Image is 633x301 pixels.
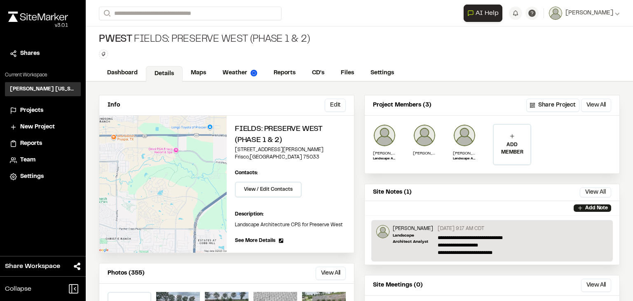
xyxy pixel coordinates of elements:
[20,139,42,148] span: Reports
[10,85,76,93] h3: [PERSON_NAME] [US_STATE]
[235,154,346,161] p: Frisco , [GEOGRAPHIC_DATA] 75033
[214,65,265,81] a: Weather
[464,5,502,22] button: Open AI Assistant
[373,124,396,147] img: Ben Greiner
[183,65,214,81] a: Maps
[235,211,346,218] p: Description:
[581,99,611,112] button: View All
[10,139,76,148] a: Reports
[10,172,76,181] a: Settings
[581,279,611,292] button: View All
[99,33,132,46] span: PWest
[373,188,412,197] p: Site Notes (1)
[235,182,302,197] button: View / Edit Contacts
[585,204,608,212] p: Add Note
[20,172,44,181] span: Settings
[373,156,396,161] p: Landscape Architect Analyst
[5,261,60,271] span: Share Workspace
[5,71,81,79] p: Current Workspace
[10,156,76,165] a: Team
[325,99,346,112] button: Edit
[333,65,362,81] a: Files
[373,101,431,110] p: Project Members (3)
[464,5,506,22] div: Open AI Assistant
[5,284,31,294] span: Collapse
[235,146,346,154] p: [STREET_ADDRESS][PERSON_NAME]
[99,65,146,81] a: Dashboard
[265,65,304,81] a: Reports
[251,70,257,76] img: precipai.png
[453,156,476,161] p: Landscape Architect
[316,267,346,280] button: View All
[108,101,120,110] p: Info
[20,49,40,58] span: Shares
[413,150,436,156] p: [PERSON_NAME]
[146,66,183,82] a: Details
[549,7,562,20] img: User
[373,150,396,156] p: [PERSON_NAME]
[235,124,346,146] h2: Fields: Preserve West (Phase 1 & 2)
[20,156,35,165] span: Team
[565,9,613,18] span: [PERSON_NAME]
[453,150,476,156] p: [PERSON_NAME]
[580,187,611,197] button: View All
[393,225,434,232] p: [PERSON_NAME]
[453,124,476,147] img: Jonathan Campbell
[99,50,108,59] button: Edit Tags
[235,237,275,244] span: See More Details
[304,65,333,81] a: CD's
[8,12,68,22] img: rebrand.png
[526,99,579,112] button: Share Project
[373,281,423,290] p: Site Meetings (0)
[494,141,530,156] p: ADD MEMBER
[376,225,389,238] img: Ben Greiner
[8,22,68,29] div: Oh geez...please don't...
[438,225,484,232] p: [DATE] 9:17 AM CDT
[99,7,114,20] button: Search
[20,106,43,115] span: Projects
[108,269,145,278] p: Photos (355)
[235,221,346,229] p: Landscape Architecture CPS for Preserve West
[20,123,55,132] span: New Project
[10,123,76,132] a: New Project
[549,7,620,20] button: [PERSON_NAME]
[362,65,402,81] a: Settings
[476,8,499,18] span: AI Help
[413,124,436,147] img: Samantha Steinkirchner
[99,33,309,46] div: Fields: Preserve West (Phase 1 & 2)
[235,169,258,177] p: Contacts:
[393,232,434,245] p: Landscape Architect Analyst
[10,106,76,115] a: Projects
[10,49,76,58] a: Shares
